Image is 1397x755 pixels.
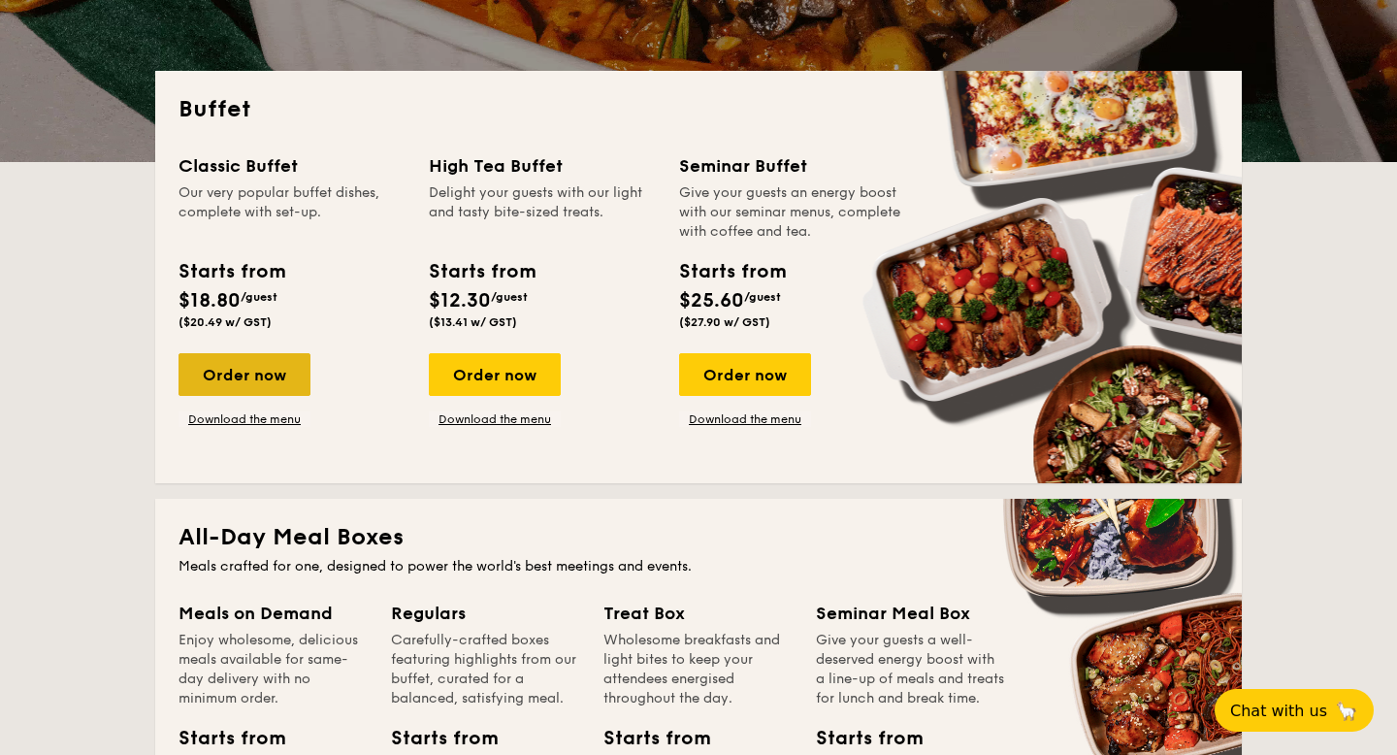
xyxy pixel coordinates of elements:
[179,183,406,242] div: Our very popular buffet dishes, complete with set-up.
[679,183,906,242] div: Give your guests an energy boost with our seminar menus, complete with coffee and tea.
[429,257,535,286] div: Starts from
[391,724,478,753] div: Starts from
[391,631,580,708] div: Carefully-crafted boxes featuring highlights from our buffet, curated for a balanced, satisfying ...
[429,411,561,427] a: Download the menu
[179,152,406,180] div: Classic Buffet
[603,631,793,708] div: Wholesome breakfasts and light bites to keep your attendees energised throughout the day.
[179,411,310,427] a: Download the menu
[816,600,1005,627] div: Seminar Meal Box
[429,152,656,180] div: High Tea Buffet
[679,289,744,312] span: $25.60
[816,724,903,753] div: Starts from
[429,353,561,396] div: Order now
[679,411,811,427] a: Download the menu
[429,315,517,329] span: ($13.41 w/ GST)
[1230,702,1327,720] span: Chat with us
[679,257,785,286] div: Starts from
[1335,700,1358,722] span: 🦙
[816,631,1005,708] div: Give your guests a well-deserved energy boost with a line-up of meals and treats for lunch and br...
[679,152,906,180] div: Seminar Buffet
[179,289,241,312] span: $18.80
[603,600,793,627] div: Treat Box
[679,315,770,329] span: ($27.90 w/ GST)
[241,290,277,304] span: /guest
[179,557,1218,576] div: Meals crafted for one, designed to power the world's best meetings and events.
[429,289,491,312] span: $12.30
[744,290,781,304] span: /guest
[491,290,528,304] span: /guest
[429,183,656,242] div: Delight your guests with our light and tasty bite-sized treats.
[179,315,272,329] span: ($20.49 w/ GST)
[679,353,811,396] div: Order now
[179,522,1218,553] h2: All-Day Meal Boxes
[179,94,1218,125] h2: Buffet
[603,724,691,753] div: Starts from
[391,600,580,627] div: Regulars
[179,724,266,753] div: Starts from
[179,353,310,396] div: Order now
[179,631,368,708] div: Enjoy wholesome, delicious meals available for same-day delivery with no minimum order.
[1215,689,1374,732] button: Chat with us🦙
[179,600,368,627] div: Meals on Demand
[179,257,284,286] div: Starts from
